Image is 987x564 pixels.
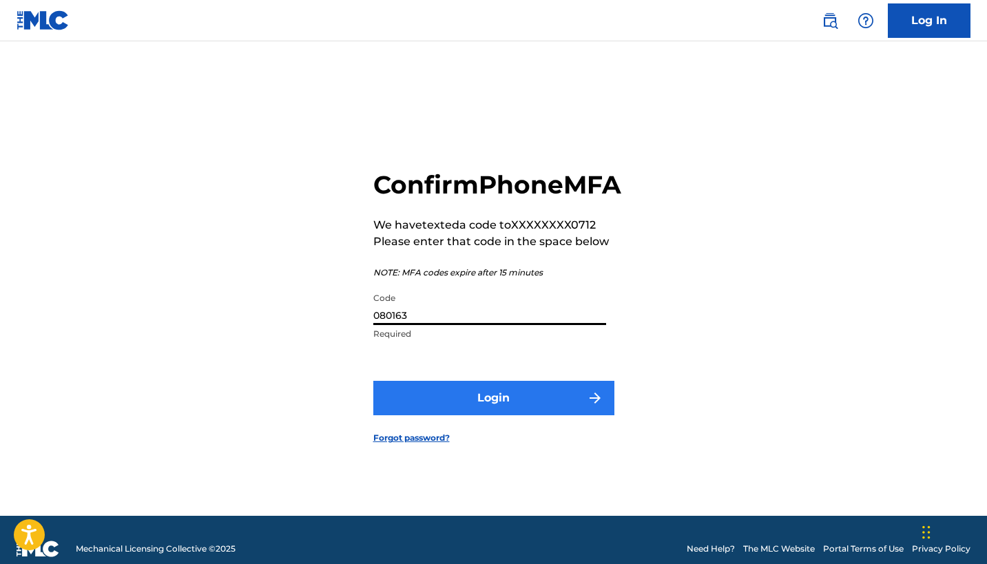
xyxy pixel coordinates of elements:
a: Portal Terms of Use [823,543,904,555]
div: Help [852,7,880,34]
img: MLC Logo [17,10,70,30]
a: Privacy Policy [912,543,970,555]
a: The MLC Website [743,543,815,555]
a: Forgot password? [373,432,450,444]
a: Public Search [816,7,844,34]
img: f7272a7cc735f4ea7f67.svg [587,390,603,406]
p: Please enter that code in the space below [373,233,621,250]
h2: Confirm Phone MFA [373,169,621,200]
div: Drag [922,512,931,553]
button: Login [373,381,614,415]
p: Required [373,328,606,340]
span: Mechanical Licensing Collective © 2025 [76,543,236,555]
a: Log In [888,3,970,38]
iframe: Chat Widget [918,498,987,564]
img: search [822,12,838,29]
img: logo [17,541,59,557]
p: NOTE: MFA codes expire after 15 minutes [373,267,621,279]
p: We have texted a code to XXXXXXXX0712 [373,217,621,233]
a: Need Help? [687,543,735,555]
img: help [858,12,874,29]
